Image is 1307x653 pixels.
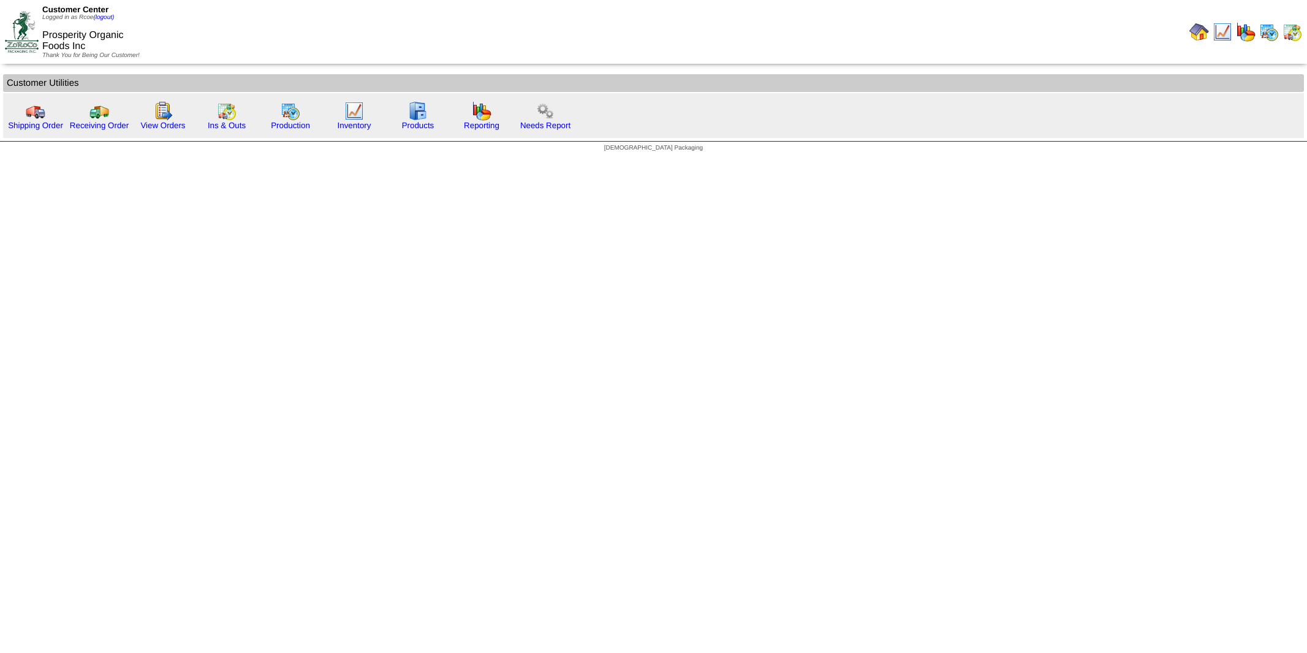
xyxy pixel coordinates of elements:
[1282,22,1302,42] img: calendarinout.gif
[8,121,63,130] a: Shipping Order
[217,101,237,121] img: calendarinout.gif
[338,121,371,130] a: Inventory
[1189,22,1209,42] img: home.gif
[42,30,124,52] span: Prosperity Organic Foods Inc
[26,101,45,121] img: truck.gif
[140,121,185,130] a: View Orders
[271,121,310,130] a: Production
[208,121,246,130] a: Ins & Outs
[42,5,108,14] span: Customer Center
[42,52,140,59] span: Thank You for Being Our Customer!
[281,101,300,121] img: calendarprod.gif
[1236,22,1256,42] img: graph.gif
[93,14,114,21] a: (logout)
[5,11,39,52] img: ZoRoCo_Logo(Green%26Foil)%20jpg.webp
[402,121,434,130] a: Products
[408,101,428,121] img: cabinet.gif
[153,101,173,121] img: workorder.gif
[604,145,703,151] span: [DEMOGRAPHIC_DATA] Packaging
[472,101,491,121] img: graph.gif
[89,101,109,121] img: truck2.gif
[3,74,1304,92] td: Customer Utilities
[70,121,129,130] a: Receiving Order
[464,121,499,130] a: Reporting
[1259,22,1279,42] img: calendarprod.gif
[1213,22,1232,42] img: line_graph.gif
[344,101,364,121] img: line_graph.gif
[536,101,555,121] img: workflow.png
[42,14,114,21] span: Logged in as Rcoe
[520,121,570,130] a: Needs Report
